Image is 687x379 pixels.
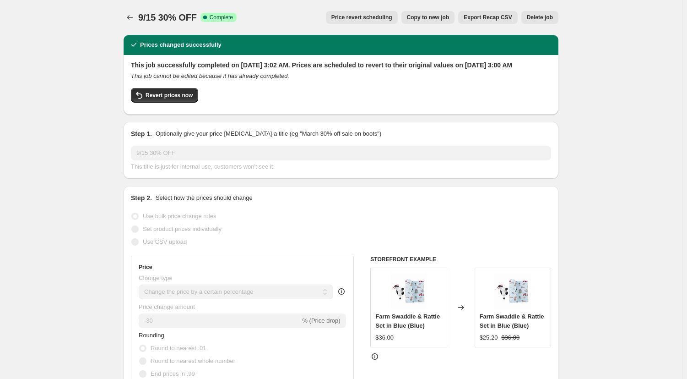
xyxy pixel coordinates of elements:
span: Farm Swaddle & Rattle Set in Blue (Blue) [480,313,544,329]
span: Price revert scheduling [331,14,392,21]
button: Revert prices now [131,88,198,103]
span: Change type [139,275,173,281]
span: Complete [210,14,233,21]
strike: $36.00 [501,333,519,342]
i: This job cannot be edited because it has already completed. [131,72,289,79]
h3: Price [139,264,152,271]
input: -15 [139,313,300,328]
span: Copy to new job [407,14,449,21]
p: Select how the prices should change [156,193,253,203]
h2: This job successfully completed on [DATE] 3:02 AM. Prices are scheduled to revert to their origin... [131,60,551,70]
span: Set product prices individually [143,225,222,232]
span: Use CSV upload [143,238,187,245]
span: Revert prices now [146,92,193,99]
span: Export Recap CSV [464,14,512,21]
h6: STOREFRONT EXAMPLE [370,256,551,263]
button: Copy to new job [401,11,455,24]
span: Use bulk price change rules [143,213,216,220]
span: Round to nearest whole number [151,357,235,364]
span: Price change amount [139,303,195,310]
p: Optionally give your price [MEDICAL_DATA] a title (eg "March 30% off sale on boots") [156,129,381,138]
button: Price revert scheduling [326,11,398,24]
span: Farm Swaddle & Rattle Set in Blue (Blue) [375,313,440,329]
input: 30% off holiday sale [131,146,551,160]
img: cowswaddlerattleset_80x.webp [390,273,427,309]
button: Export Recap CSV [458,11,517,24]
span: 9/15 30% OFF [138,12,197,22]
span: Round to nearest .01 [151,345,206,352]
span: Delete job [527,14,553,21]
button: Price change jobs [124,11,136,24]
span: Rounding [139,332,164,339]
button: Delete job [521,11,558,24]
img: cowswaddlerattleset_80x.webp [494,273,531,309]
span: End prices in .99 [151,370,195,377]
h2: Prices changed successfully [140,40,222,49]
div: $36.00 [375,333,394,342]
span: This title is just for internal use, customers won't see it [131,163,273,170]
h2: Step 1. [131,129,152,138]
div: help [337,287,346,296]
h2: Step 2. [131,193,152,203]
span: % (Price drop) [302,317,340,324]
div: $25.20 [480,333,498,342]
